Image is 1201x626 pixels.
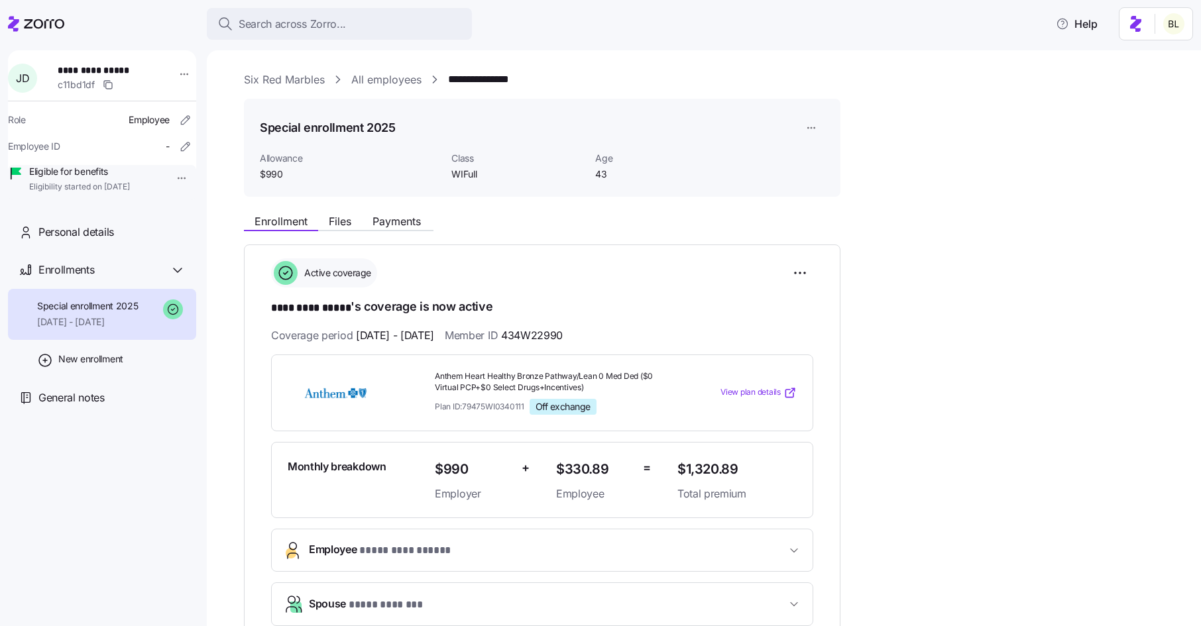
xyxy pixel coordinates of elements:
a: All employees [351,72,422,88]
button: Help [1045,11,1108,37]
span: Employee [129,113,170,127]
span: Special enrollment 2025 [37,299,139,313]
span: 434W22990 [501,327,563,344]
span: Off exchange [536,401,591,413]
span: Member ID [445,327,563,344]
span: Enrollments [38,262,94,278]
span: View plan details [720,386,781,399]
span: Coverage period [271,327,434,344]
span: $990 [260,168,441,181]
span: Eligible for benefits [29,165,130,178]
img: Anthem [288,378,383,408]
span: + [522,458,530,478]
span: Employee [309,541,451,559]
span: Payments [372,216,421,227]
span: Class [451,152,585,165]
span: = [643,458,651,478]
span: c11bd1df [58,78,95,91]
span: Employee ID [8,140,60,153]
button: Search across Zorro... [207,8,472,40]
span: $990 [435,458,511,480]
span: Age [595,152,728,165]
a: View plan details [720,386,797,399]
span: $330.89 [556,458,632,480]
h1: 's coverage is now active [271,298,813,317]
span: General notes [38,390,105,406]
span: 43 [595,168,728,181]
span: Active coverage [300,266,371,280]
span: [DATE] - [DATE] [356,327,434,344]
span: Employer [435,486,511,502]
span: $1,320.89 [677,458,797,480]
span: Spouse [309,596,423,613]
span: WIFull [451,168,585,181]
span: - [166,140,170,153]
span: Role [8,113,26,127]
span: Enrollment [255,216,308,227]
span: Anthem Heart Healthy Bronze Pathway/Lean 0 Med Ded ($0 Virtual PCP+$0 Select Drugs+Incentives) [435,371,667,393]
span: Personal details [38,224,114,240]
span: Search across Zorro... [239,16,346,32]
a: Six Red Marbles [244,72,325,88]
span: Help [1056,16,1098,32]
span: New enrollment [58,352,123,366]
span: Allowance [260,152,441,165]
span: Total premium [677,486,797,502]
span: J D [16,73,29,83]
img: 2fabda6663eee7a9d0b710c60bc473af [1163,13,1184,34]
span: [DATE] - [DATE] [37,315,139,329]
span: Monthly breakdown [288,458,386,475]
span: Eligibility started on [DATE] [29,182,130,193]
h1: Special enrollment 2025 [260,119,396,136]
span: Employee [556,486,632,502]
span: Files [329,216,351,227]
span: Plan ID: 79475WI0340111 [435,401,524,412]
